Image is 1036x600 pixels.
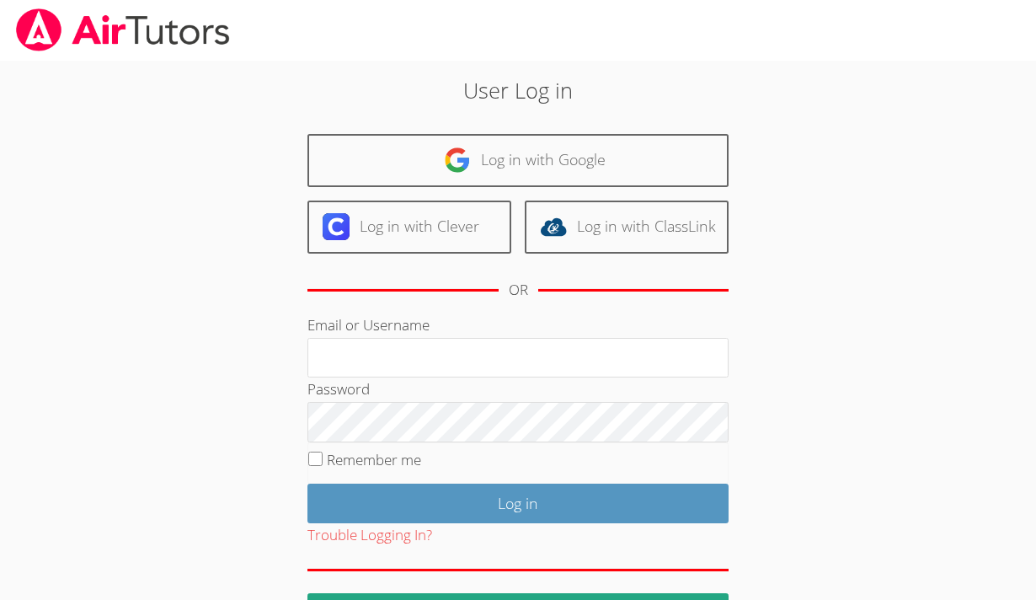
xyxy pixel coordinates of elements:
a: Log in with Google [307,134,729,187]
img: airtutors_banner-c4298cdbf04f3fff15de1276eac7730deb9818008684d7c2e4769d2f7ddbe033.png [14,8,232,51]
div: OR [509,278,528,303]
a: Log in with Clever [307,201,511,254]
img: clever-logo-6eab21bc6e7a338710f1a6ff85c0baf02591cd810cc4098c63d3a4b26e2feb20.svg [323,213,350,240]
h2: User Log in [238,74,798,106]
label: Password [307,379,370,399]
button: Trouble Logging In? [307,523,432,548]
label: Email or Username [307,315,430,335]
input: Log in [307,484,729,523]
a: Log in with ClassLink [525,201,729,254]
img: classlink-logo-d6bb404cc1216ec64c9a2012d9dc4662098be43eaf13dc465df04b49fa7ab582.svg [540,213,567,240]
img: google-logo-50288ca7cdecda66e5e0955fdab243c47b7ad437acaf1139b6f446037453330a.svg [444,147,471,174]
label: Remember me [327,450,421,469]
